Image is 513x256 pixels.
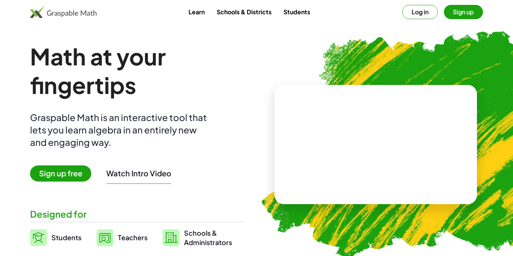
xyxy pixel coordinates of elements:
[51,233,81,242] span: Students
[30,165,91,182] span: Sign up free
[163,228,232,247] a: Schools &Administrators
[183,5,211,19] a: Learn
[30,229,47,246] img: svg%3e
[278,5,316,19] a: Students
[402,5,438,19] button: Log in
[211,5,278,19] a: Schools & Districts
[106,168,171,178] button: Watch Intro Video
[30,42,244,99] h1: Math at your fingertips
[118,233,148,242] span: Teachers
[30,111,210,148] div: Graspable Math is an interactive tool that lets you learn algebra in an entirely new and engaging...
[184,228,232,247] span: Schools & Administrators
[320,117,432,173] video: What is this? This is dynamic math notation. Dynamic math notation plays a central role in how Gr...
[30,228,81,247] a: Students
[97,229,113,246] img: svg%3e
[163,229,180,246] img: svg%3e
[444,5,483,19] button: Sign up
[97,228,148,247] a: Teachers
[30,208,244,220] div: Designed for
